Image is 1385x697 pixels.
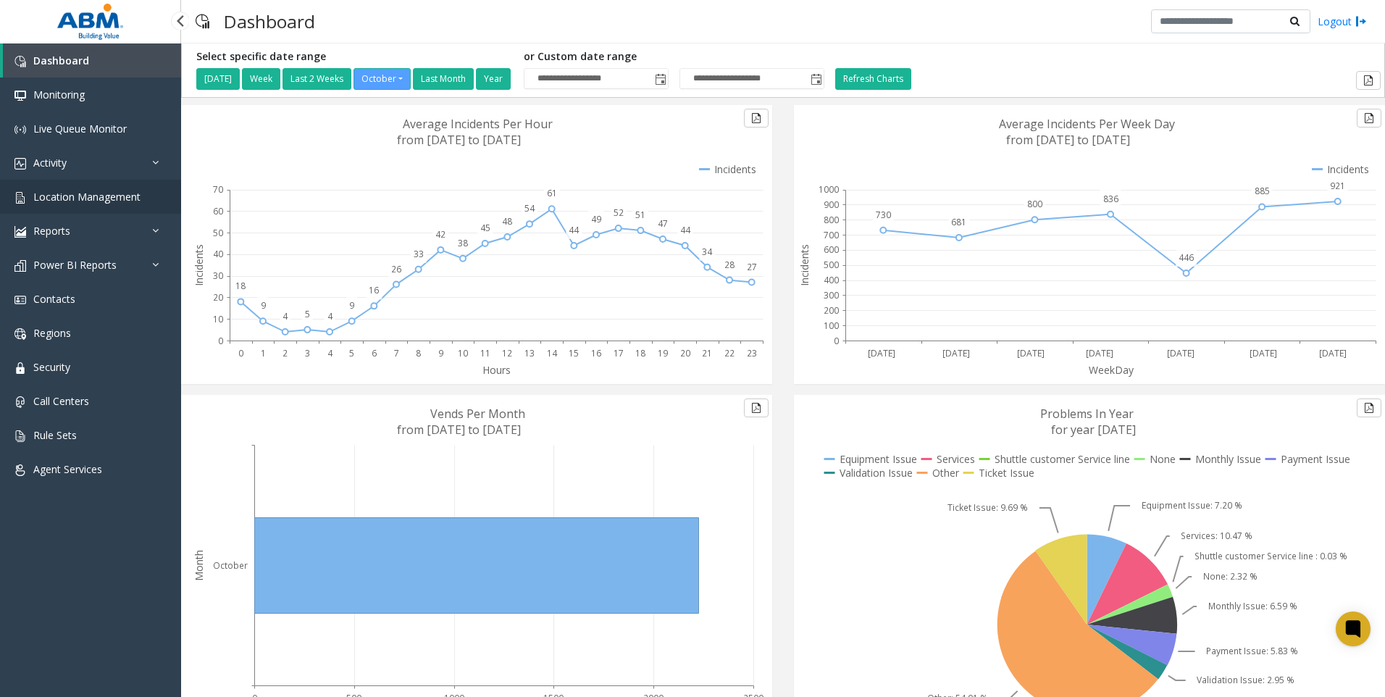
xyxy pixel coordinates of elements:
[1318,14,1367,29] a: Logout
[680,347,690,359] text: 20
[196,51,513,63] h5: Select specific date range
[33,292,75,306] span: Contacts
[876,209,891,221] text: 730
[283,347,288,359] text: 2
[353,68,411,90] button: October
[458,237,468,249] text: 38
[33,156,67,170] span: Activity
[1051,422,1136,438] text: for year [DATE]
[33,88,85,101] span: Monitoring
[1017,347,1045,359] text: [DATE]
[502,347,512,359] text: 12
[394,347,399,359] text: 7
[1206,645,1298,657] text: Payment Issue: 5.83 %
[824,289,839,301] text: 300
[1355,14,1367,29] img: logout
[14,260,26,272] img: 'icon'
[372,347,377,359] text: 6
[824,199,839,211] text: 900
[14,56,26,67] img: 'icon'
[614,347,624,359] text: 17
[1142,499,1242,512] text: Equipment Issue: 7.20 %
[569,224,579,236] text: 44
[33,326,71,340] span: Regions
[635,347,645,359] text: 18
[480,222,490,234] text: 45
[824,320,839,332] text: 100
[3,43,181,78] a: Dashboard
[33,462,102,476] span: Agent Services
[1086,347,1113,359] text: [DATE]
[1203,570,1258,583] text: None: 2.32 %
[192,244,206,286] text: Incidents
[744,398,769,417] button: Export to pdf
[235,280,246,292] text: 18
[33,224,70,238] span: Reports
[824,304,839,317] text: 200
[834,335,839,347] text: 0
[702,246,713,258] text: 34
[305,347,310,359] text: 3
[14,464,26,476] img: 'icon'
[435,228,445,241] text: 42
[33,122,127,135] span: Live Queue Monitor
[305,308,310,320] text: 5
[547,347,558,359] text: 14
[14,362,26,374] img: 'icon'
[1040,406,1134,422] text: Problems In Year
[213,559,248,572] text: October
[1208,600,1297,612] text: Monthly Issue: 6.59 %
[33,360,70,374] span: Security
[680,224,691,236] text: 44
[14,328,26,340] img: 'icon'
[397,422,521,438] text: from [DATE] to [DATE]
[1027,198,1042,210] text: 800
[349,347,354,359] text: 5
[14,226,26,238] img: 'icon'
[213,205,223,217] text: 60
[702,347,712,359] text: 21
[824,274,839,286] text: 400
[1179,251,1194,264] text: 446
[217,4,322,39] h3: Dashboard
[747,261,757,273] text: 27
[942,347,970,359] text: [DATE]
[458,347,468,359] text: 10
[196,4,209,39] img: pageIcon
[283,310,288,322] text: 4
[1319,347,1347,359] text: [DATE]
[14,396,26,408] img: 'icon'
[1181,530,1252,542] text: Services: 10.47 %
[835,68,911,90] button: Refresh Charts
[238,347,243,359] text: 0
[798,244,811,286] text: Incidents
[524,51,824,63] h5: or Custom date range
[213,227,223,239] text: 50
[218,335,223,347] text: 0
[1250,347,1277,359] text: [DATE]
[14,192,26,204] img: 'icon'
[480,347,490,359] text: 11
[591,213,601,225] text: 49
[213,313,223,325] text: 10
[658,347,668,359] text: 19
[349,299,354,312] text: 9
[951,216,966,228] text: 681
[999,116,1175,132] text: Average Incidents Per Week Day
[14,158,26,170] img: 'icon'
[213,270,223,282] text: 30
[14,90,26,101] img: 'icon'
[868,347,895,359] text: [DATE]
[1197,674,1294,686] text: Validation Issue: 2.95 %
[1357,109,1381,128] button: Export to pdf
[283,68,351,90] button: Last 2 Weeks
[824,229,839,241] text: 700
[524,202,535,214] text: 54
[403,116,553,132] text: Average Incidents Per Hour
[327,310,333,322] text: 4
[658,217,668,230] text: 47
[413,68,474,90] button: Last Month
[213,248,223,260] text: 40
[808,69,824,89] span: Toggle popup
[569,347,579,359] text: 15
